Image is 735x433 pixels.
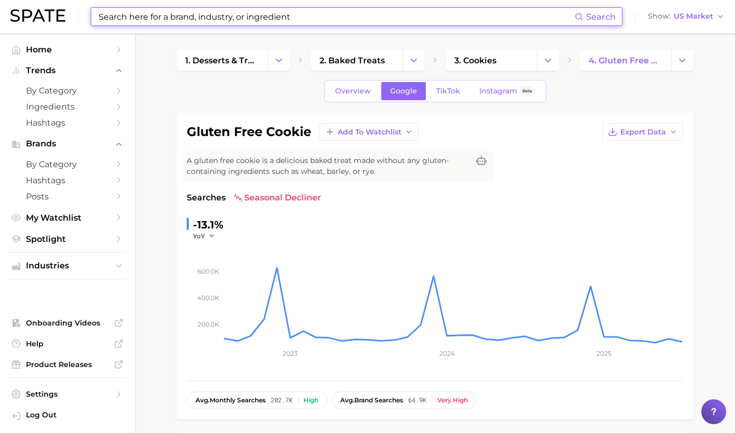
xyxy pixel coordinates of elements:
a: by Category [8,156,127,172]
tspan: 400.0k [197,294,219,302]
abbr: average [340,396,354,404]
span: YoY [193,232,205,240]
button: Change Category [268,50,290,71]
button: Trends [8,63,127,78]
a: 3. cookies [446,50,537,71]
a: Help [8,336,127,351]
a: InstagramBeta [470,82,544,100]
a: 4. gluten free cookie [580,50,671,71]
tspan: 2024 [439,349,455,357]
a: Log out. Currently logged in with e-mail nuria@godwinretailgroup.com. [8,407,127,425]
span: Posts [26,192,109,201]
span: Onboarding Videos [26,318,109,328]
a: Google [381,82,426,100]
button: Change Category [671,50,694,71]
span: Google [390,87,417,96]
span: monthly searches [196,397,266,404]
span: Spotlight [26,234,109,244]
tspan: 200.0k [198,320,219,328]
abbr: average [196,396,210,404]
span: Product Releases [26,360,109,369]
span: Home [26,45,109,55]
a: Spotlight [8,231,127,247]
span: Beta [522,87,532,96]
span: Add to Watchlist [338,128,401,137]
h1: gluten free cookie [187,126,311,138]
span: 202.7k [271,397,293,404]
span: 4. gluten free cookie [589,56,662,65]
img: SPATE [10,9,65,22]
span: 3. cookies [454,56,496,65]
span: 2. baked treats [320,56,385,65]
span: Industries [26,261,109,270]
a: Onboarding Videos [8,315,127,331]
span: Hashtags [26,175,109,185]
span: brand searches [340,397,403,404]
span: TikTok [436,87,460,96]
tspan: 600.0k [198,267,219,275]
span: by Category [26,86,109,96]
button: avg.monthly searches202.7kHigh [187,391,327,409]
a: Product Releases [8,357,127,372]
span: Help [26,339,109,348]
a: TikTok [427,82,469,100]
span: Settings [26,389,109,399]
span: by Category [26,159,109,169]
tspan: 2023 [283,349,298,357]
button: Export Data [602,123,683,141]
a: 1. desserts & treats [176,50,268,71]
input: Search here for a brand, industry, or ingredient [98,8,575,25]
button: Change Category [537,50,559,71]
a: Posts [8,188,127,205]
button: Add to Watchlist [320,123,419,141]
button: avg.brand searches64.9kVery high [331,391,477,409]
span: Show [648,13,671,19]
span: Search [586,12,616,22]
span: Hashtags [26,118,109,128]
a: Overview [326,82,380,100]
span: Trends [26,66,109,75]
span: Brands [26,139,109,148]
img: seasonal decliner [234,194,242,202]
span: Instagram [479,87,517,96]
button: ShowUS Market [645,10,727,23]
a: Hashtags [8,172,127,188]
button: Change Category [403,50,425,71]
span: 1. desserts & treats [185,56,259,65]
a: Settings [8,386,127,402]
div: High [303,397,318,404]
span: US Market [674,13,713,19]
tspan: 2025 [597,349,612,357]
a: by Category [8,83,127,99]
a: Ingredients [8,99,127,115]
button: YoY [193,232,215,240]
span: My Watchlist [26,213,109,223]
button: Industries [8,258,127,274]
a: My Watchlist [8,210,127,226]
div: -13.1% [193,216,224,233]
a: Hashtags [8,115,127,131]
span: Overview [335,87,371,96]
div: Very high [437,397,468,404]
span: Ingredients [26,102,109,112]
span: Export Data [620,128,666,137]
span: seasonal decliner [234,192,321,204]
a: 2. baked treats [311,50,402,71]
a: Home [8,42,127,58]
span: A gluten free cookie is a delicious baked treat made without any gluten-containing ingredients su... [187,155,469,177]
span: Log Out [26,410,118,420]
span: Searches [187,192,226,204]
span: 64.9k [408,397,426,404]
button: Brands [8,136,127,152]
